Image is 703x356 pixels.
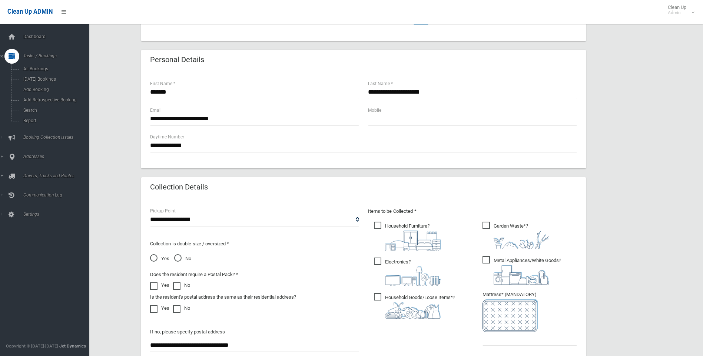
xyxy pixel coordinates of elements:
i: ? [385,295,455,319]
span: Drivers, Trucks and Routes [21,173,94,178]
span: Search [21,108,88,113]
p: Items to be Collected * [368,207,577,216]
label: Yes [150,304,169,313]
span: Communication Log [21,192,94,198]
img: e7408bece873d2c1783593a074e5cb2f.png [483,299,538,332]
span: Copyright © [DATE]-[DATE] [6,343,58,349]
span: Add Booking [21,87,88,92]
strong: Jet Dynamics [59,343,86,349]
span: [DATE] Bookings [21,77,88,82]
i: ? [385,259,441,286]
span: Garden Waste* [483,222,549,249]
label: If no, please specify postal address [150,328,225,336]
i: ? [385,223,441,251]
p: Collection is double size / oversized * [150,239,359,248]
small: Admin [668,10,686,16]
span: Household Goods/Loose Items* [374,293,455,319]
span: Dashboard [21,34,94,39]
label: No [173,304,190,313]
span: Tasks / Bookings [21,53,94,58]
span: Metal Appliances/White Goods [483,256,561,285]
span: Booking Collection Issues [21,135,94,140]
span: Addresses [21,154,94,159]
span: Yes [150,254,169,263]
img: 4fd8a5c772b2c999c83690221e5242e0.png [494,231,549,249]
img: b13cc3517677393f34c0a387616ef184.png [385,302,441,319]
label: No [173,281,190,290]
i: ? [494,258,561,285]
span: All Bookings [21,66,88,71]
span: Report [21,118,88,123]
span: Clean Up ADMIN [7,8,53,15]
span: Household Furniture [374,222,441,251]
img: aa9efdbe659d29b613fca23ba79d85cb.png [385,231,441,251]
span: Settings [21,212,94,217]
span: Electronics [374,258,441,286]
span: Add Retrospective Booking [21,97,88,103]
label: Does the resident require a Postal Pack? * [150,270,238,279]
span: Clean Up [664,4,694,16]
header: Collection Details [141,180,217,194]
img: 394712a680b73dbc3d2a6a3a7ffe5a07.png [385,266,441,286]
i: ? [494,223,549,249]
span: No [174,254,191,263]
label: Is the resident's postal address the same as their residential address? [150,293,296,302]
img: 36c1b0289cb1767239cdd3de9e694f19.png [494,265,549,285]
header: Personal Details [141,53,213,67]
label: Yes [150,281,169,290]
span: Mattress* (MANDATORY) [483,292,577,332]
